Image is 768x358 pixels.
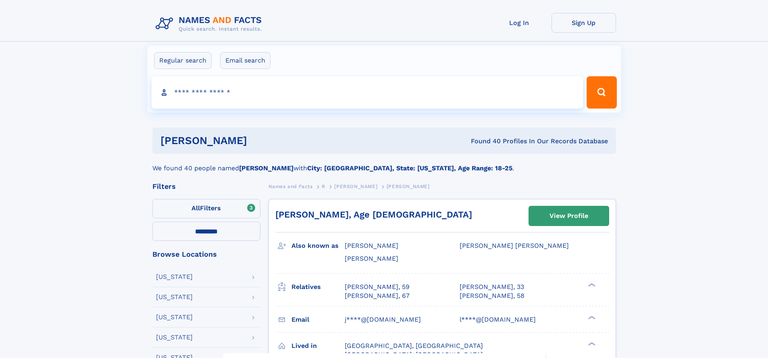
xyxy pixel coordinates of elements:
[291,239,345,253] h3: Also known as
[487,13,552,33] a: Log In
[322,181,325,191] a: R
[154,52,212,69] label: Regular search
[345,283,410,291] a: [PERSON_NAME], 59
[387,184,430,189] span: [PERSON_NAME]
[268,181,313,191] a: Names and Facts
[156,274,193,280] div: [US_STATE]
[152,199,260,218] label: Filters
[345,255,398,262] span: [PERSON_NAME]
[291,339,345,353] h3: Lived in
[152,183,260,190] div: Filters
[160,136,359,146] h1: [PERSON_NAME]
[529,206,609,226] a: View Profile
[220,52,271,69] label: Email search
[152,251,260,258] div: Browse Locations
[460,283,524,291] a: [PERSON_NAME], 33
[239,164,293,172] b: [PERSON_NAME]
[156,334,193,341] div: [US_STATE]
[307,164,512,172] b: City: [GEOGRAPHIC_DATA], State: [US_STATE], Age Range: 18-25
[291,280,345,294] h3: Relatives
[549,207,588,225] div: View Profile
[152,76,583,109] input: search input
[152,13,268,35] img: Logo Names and Facts
[586,315,596,320] div: ❯
[334,181,377,191] a: [PERSON_NAME]
[586,282,596,287] div: ❯
[552,13,616,33] a: Sign Up
[460,291,524,300] a: [PERSON_NAME], 58
[460,242,569,249] span: [PERSON_NAME] [PERSON_NAME]
[191,204,200,212] span: All
[275,209,472,220] a: [PERSON_NAME], Age [DEMOGRAPHIC_DATA]
[156,294,193,300] div: [US_STATE]
[291,313,345,327] h3: Email
[156,314,193,320] div: [US_STATE]
[322,184,325,189] span: R
[586,341,596,346] div: ❯
[345,342,483,350] span: [GEOGRAPHIC_DATA], [GEOGRAPHIC_DATA]
[345,291,410,300] a: [PERSON_NAME], 67
[587,76,616,109] button: Search Button
[359,137,608,146] div: Found 40 Profiles In Our Records Database
[152,154,616,173] div: We found 40 people named with .
[345,242,398,249] span: [PERSON_NAME]
[334,184,377,189] span: [PERSON_NAME]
